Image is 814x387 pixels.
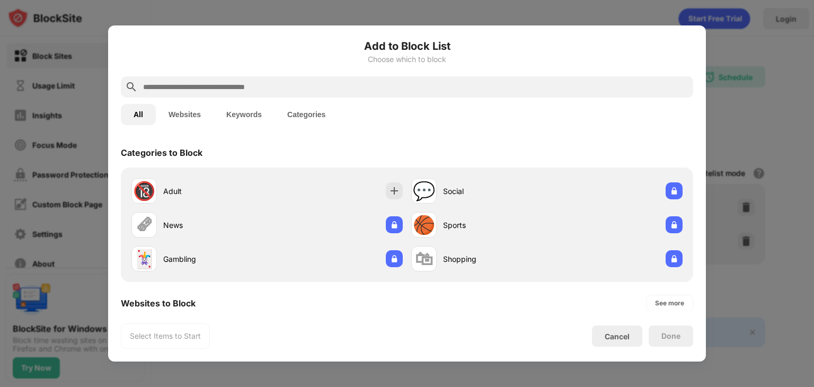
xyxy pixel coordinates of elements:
[163,253,267,265] div: Gambling
[655,298,684,309] div: See more
[443,186,547,197] div: Social
[163,186,267,197] div: Adult
[121,38,693,54] h6: Add to Block List
[413,214,435,236] div: 🏀
[661,332,680,340] div: Done
[133,248,155,270] div: 🃏
[415,248,433,270] div: 🛍
[275,104,338,125] button: Categories
[413,180,435,202] div: 💬
[135,214,153,236] div: 🗞
[121,298,196,309] div: Websites to Block
[156,104,214,125] button: Websites
[121,104,156,125] button: All
[443,219,547,231] div: Sports
[121,147,202,158] div: Categories to Block
[214,104,275,125] button: Keywords
[130,331,201,341] div: Select Items to Start
[605,332,630,341] div: Cancel
[121,55,693,64] div: Choose which to block
[163,219,267,231] div: News
[133,180,155,202] div: 🔞
[443,253,547,265] div: Shopping
[125,81,138,93] img: search.svg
